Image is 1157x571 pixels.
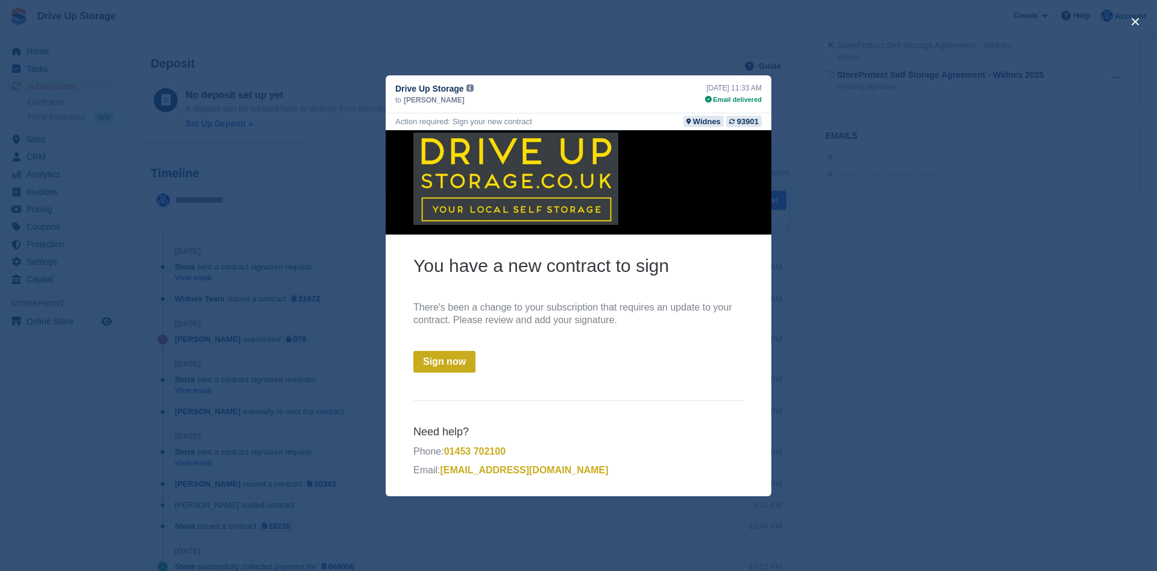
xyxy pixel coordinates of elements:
span: to [395,95,401,106]
h2: You have a new contract to sign [28,124,358,147]
p: Phone: [28,315,358,328]
a: Sign now [28,221,90,243]
span: Drive Up Storage [395,83,464,95]
div: Action required: Sign your new contract [395,116,532,127]
img: Drive Up Storage Logo [28,2,233,95]
a: [EMAIL_ADDRESS][DOMAIN_NAME] [54,335,222,345]
div: Widnes [693,116,721,127]
p: Email: [28,334,358,347]
h6: Need help? [28,295,358,309]
button: close [1126,12,1145,31]
a: 01453 702100 [58,316,120,326]
a: Widnes [683,116,724,127]
div: [DATE] 11:33 AM [705,83,762,93]
div: 93901 [737,116,759,127]
a: 93901 [726,116,762,127]
div: Email delivered [705,95,762,105]
span: [PERSON_NAME] [404,95,465,106]
p: There's been a change to your subscription that requires an update to your contract. Please revie... [28,171,358,197]
img: icon-info-grey-7440780725fd019a000dd9b08b2336e03edf1995a4989e88bcd33f0948082b44.svg [466,84,474,92]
